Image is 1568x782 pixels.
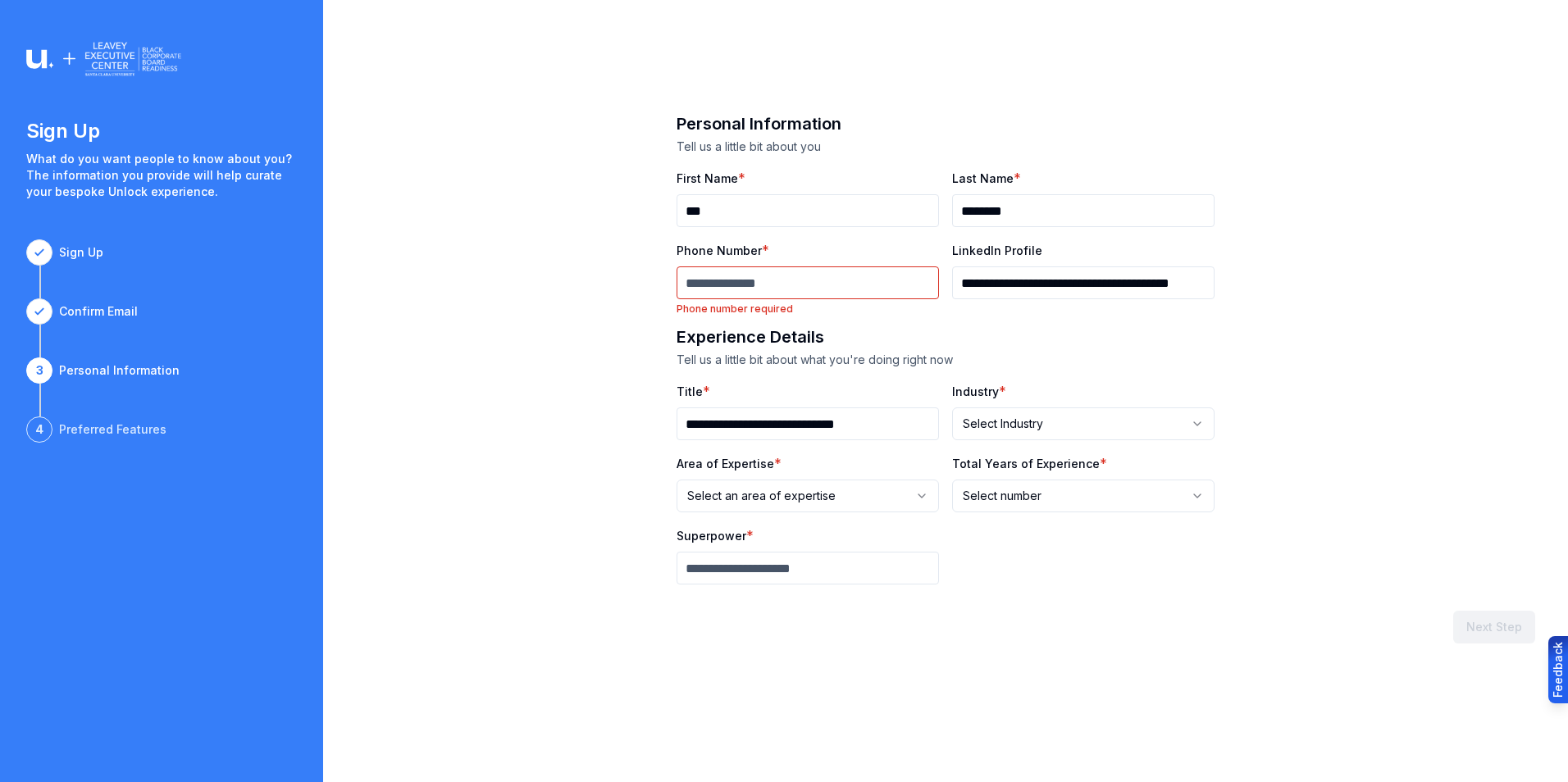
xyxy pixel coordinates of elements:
label: Title [677,384,703,398]
label: Industry [952,384,999,398]
div: 3 [26,357,52,384]
div: Personal Information [59,362,180,379]
label: Superpower [677,529,746,543]
p: Tell us a little bit about what you're doing right now [677,352,1215,368]
div: Preferred Features [59,421,166,438]
p: Tell us a little bit about you [677,139,1215,155]
h2: Experience Details [677,325,1215,348]
div: 4 [26,416,52,443]
h1: Sign Up [26,118,297,144]
label: Total Years of Experience [952,457,1100,471]
p: Phone number required [677,302,939,316]
div: Feedback [1550,642,1566,698]
button: Provide feedback [1548,636,1568,703]
label: Phone Number [677,243,762,257]
div: Sign Up [59,244,103,261]
label: Last Name [952,171,1014,185]
div: Confirm Email [59,303,138,320]
img: Logo [26,39,181,79]
label: LinkedIn Profile [952,243,1042,257]
label: First Name [677,171,738,185]
label: Area of Expertise [677,457,774,471]
p: What do you want people to know about you? The information you provide will help curate your besp... [26,151,297,200]
h2: Personal Information [677,112,1215,135]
